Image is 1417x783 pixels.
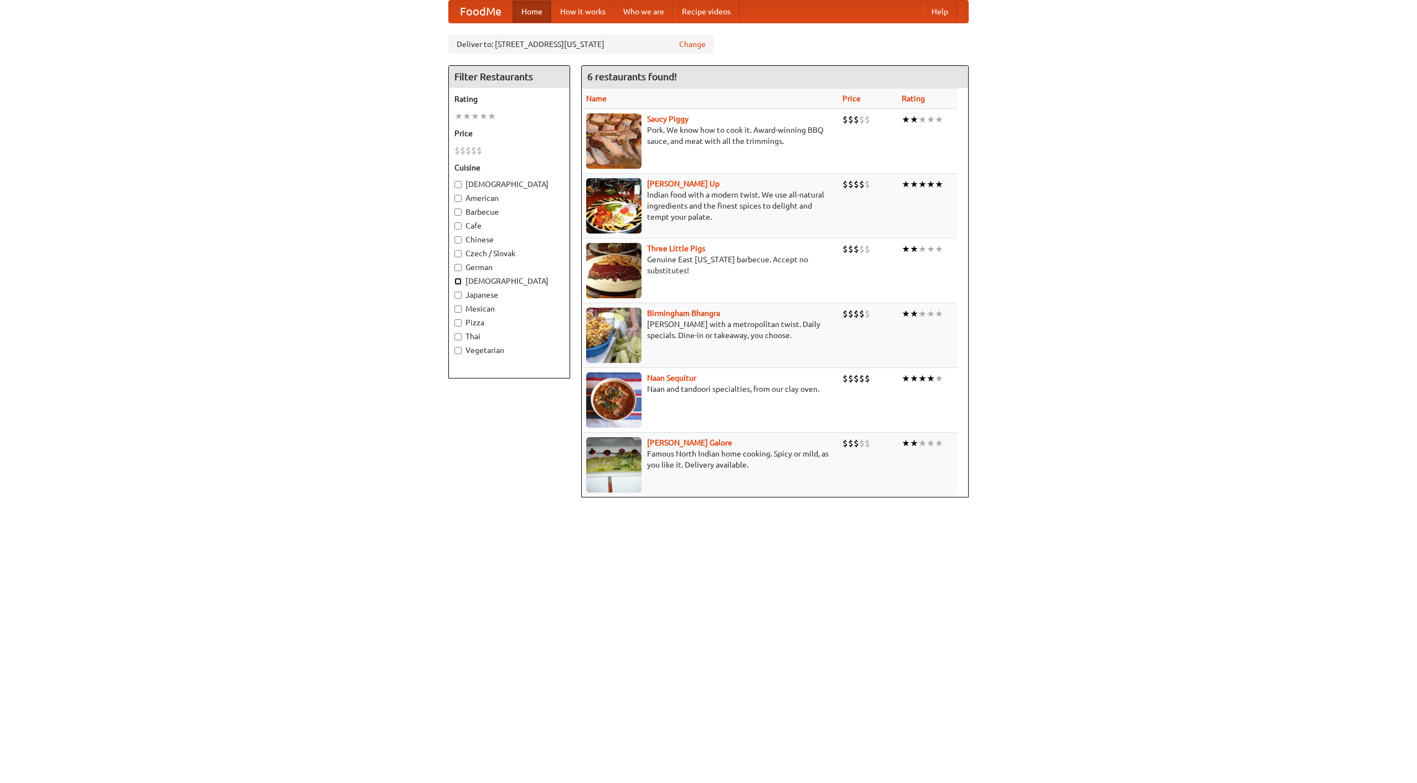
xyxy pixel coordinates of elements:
[935,243,943,255] li: ★
[454,276,564,287] label: [DEMOGRAPHIC_DATA]
[466,144,471,157] li: $
[454,319,462,326] input: Pizza
[647,438,732,447] a: [PERSON_NAME] Galore
[935,178,943,190] li: ★
[586,319,834,341] p: [PERSON_NAME] with a metropolitan twist. Daily specials. Dine-in or takeaway, you choose.
[586,178,642,234] img: curryup.jpg
[918,113,927,126] li: ★
[679,39,706,50] a: Change
[918,437,927,449] li: ★
[454,128,564,139] h5: Price
[586,383,834,395] p: Naan and tandoori specialties, from our clay oven.
[865,113,870,126] li: $
[454,206,564,217] label: Barbecue
[673,1,739,23] a: Recipe videos
[454,331,564,342] label: Thai
[910,308,918,320] li: ★
[927,243,935,255] li: ★
[488,110,496,122] li: ★
[842,308,848,320] li: $
[463,110,471,122] li: ★
[854,178,859,190] li: $
[448,34,714,54] div: Deliver to: [STREET_ADDRESS][US_STATE]
[848,113,854,126] li: $
[918,178,927,190] li: ★
[859,243,865,255] li: $
[848,178,854,190] li: $
[454,181,462,188] input: [DEMOGRAPHIC_DATA]
[865,243,870,255] li: $
[551,1,614,23] a: How it works
[848,372,854,385] li: $
[865,178,870,190] li: $
[454,248,564,259] label: Czech / Slovak
[865,372,870,385] li: $
[449,1,513,23] a: FoodMe
[454,264,462,271] input: German
[842,243,848,255] li: $
[923,1,957,23] a: Help
[454,278,462,285] input: [DEMOGRAPHIC_DATA]
[902,243,910,255] li: ★
[454,305,462,313] input: Mexican
[454,220,564,231] label: Cafe
[902,437,910,449] li: ★
[927,372,935,385] li: ★
[454,347,462,354] input: Vegetarian
[918,308,927,320] li: ★
[454,144,460,157] li: $
[902,308,910,320] li: ★
[454,110,463,122] li: ★
[854,372,859,385] li: $
[614,1,673,23] a: Who we are
[647,244,705,253] a: Three Little Pigs
[454,303,564,314] label: Mexican
[454,262,564,273] label: German
[647,115,689,123] a: Saucy Piggy
[842,437,848,449] li: $
[647,309,720,318] a: Birmingham Bhangra
[935,113,943,126] li: ★
[927,437,935,449] li: ★
[902,94,925,103] a: Rating
[859,372,865,385] li: $
[854,113,859,126] li: $
[454,179,564,190] label: [DEMOGRAPHIC_DATA]
[848,437,854,449] li: $
[647,374,696,382] a: Naan Sequitur
[910,178,918,190] li: ★
[454,193,564,204] label: American
[918,372,927,385] li: ★
[854,437,859,449] li: $
[935,437,943,449] li: ★
[927,113,935,126] li: ★
[848,308,854,320] li: $
[902,113,910,126] li: ★
[454,162,564,173] h5: Cuisine
[587,71,677,82] ng-pluralize: 6 restaurants found!
[449,66,570,88] h4: Filter Restaurants
[471,144,477,157] li: $
[586,308,642,363] img: bhangra.jpg
[586,125,834,147] p: Pork. We know how to cook it. Award-winning BBQ sauce, and meat with all the trimmings.
[454,345,564,356] label: Vegetarian
[927,308,935,320] li: ★
[935,372,943,385] li: ★
[454,333,462,340] input: Thai
[586,448,834,470] p: Famous North Indian home cooking. Spicy or mild, as you like it. Delivery available.
[859,178,865,190] li: $
[910,372,918,385] li: ★
[842,113,848,126] li: $
[586,243,642,298] img: littlepigs.jpg
[454,317,564,328] label: Pizza
[865,308,870,320] li: $
[842,94,861,103] a: Price
[935,308,943,320] li: ★
[848,243,854,255] li: $
[586,94,607,103] a: Name
[859,308,865,320] li: $
[454,292,462,299] input: Japanese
